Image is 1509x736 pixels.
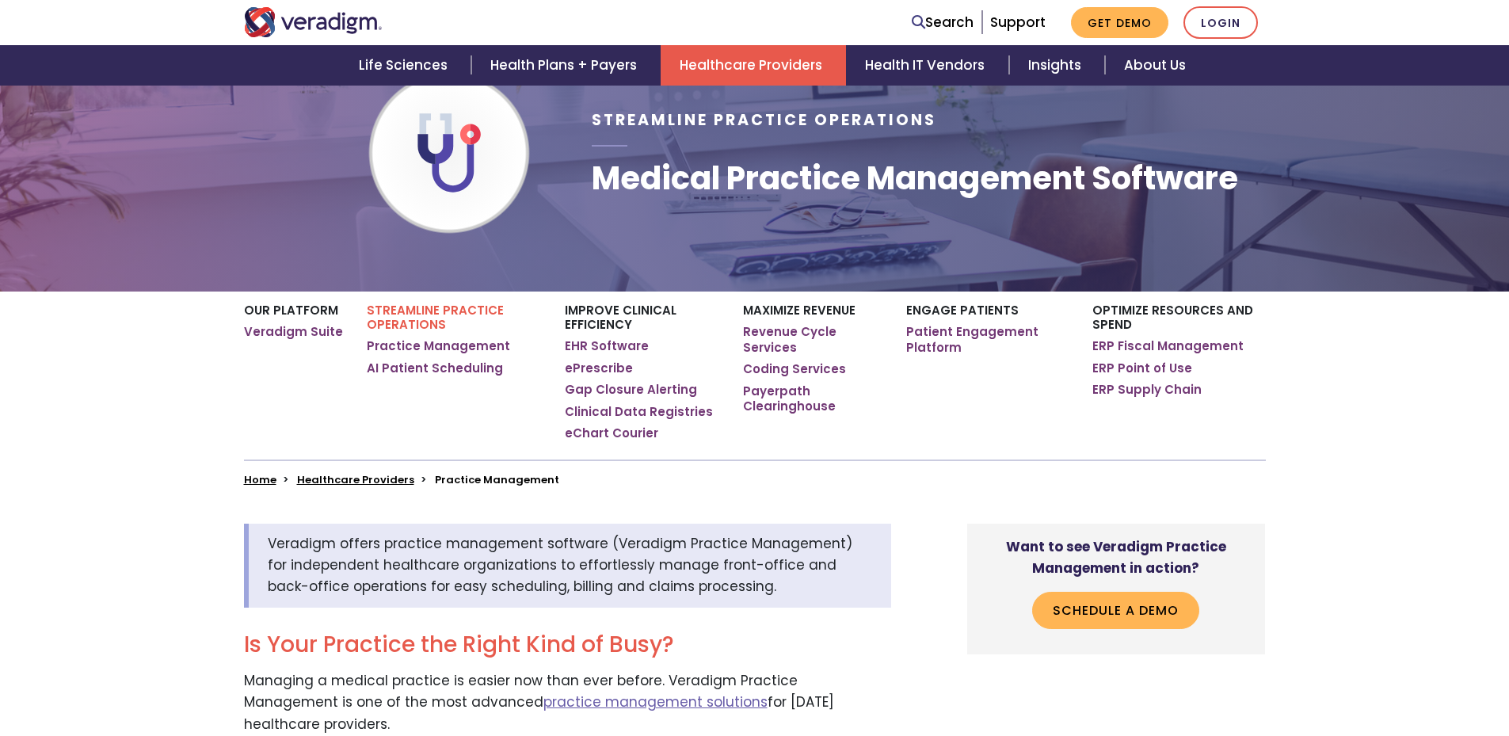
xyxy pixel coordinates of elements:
a: EHR Software [565,338,649,354]
a: Patient Engagement Platform [906,324,1069,355]
h1: Medical Practice Management Software [592,159,1238,197]
a: Insights [1009,45,1105,86]
a: Healthcare Providers [297,472,414,487]
p: Managing a medical practice is easier now than ever before. Veradigm Practice Management is one o... [244,670,891,735]
a: practice management solutions [543,692,768,711]
a: eChart Courier [565,425,658,441]
a: Practice Management [367,338,510,354]
a: Gap Closure Alerting [565,382,697,398]
a: Revenue Cycle Services [743,324,882,355]
a: Payerpath Clearinghouse [743,383,882,414]
a: About Us [1105,45,1205,86]
a: Coding Services [743,361,846,377]
a: Clinical Data Registries [565,404,713,420]
img: Veradigm logo [244,7,383,37]
a: Healthcare Providers [661,45,846,86]
span: Veradigm offers practice management software (Veradigm Practice Management) for independent healt... [268,534,852,596]
a: ERP Fiscal Management [1092,338,1244,354]
a: Support [990,13,1046,32]
h2: Is Your Practice the Right Kind of Busy? [244,631,891,658]
a: Schedule a Demo [1032,592,1199,628]
a: Health Plans + Payers [471,45,661,86]
a: Life Sciences [340,45,471,86]
a: Login [1183,6,1258,39]
a: ePrescribe [565,360,633,376]
a: Health IT Vendors [846,45,1008,86]
a: Search [912,12,974,33]
a: ERP Point of Use [1092,360,1192,376]
a: Veradigm Suite [244,324,343,340]
a: AI Patient Scheduling [367,360,503,376]
a: Get Demo [1071,7,1168,38]
a: ERP Supply Chain [1092,382,1202,398]
span: Streamline Practice Operations [592,109,936,131]
a: Home [244,472,276,487]
strong: Want to see Veradigm Practice Management in action? [1006,537,1226,578]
